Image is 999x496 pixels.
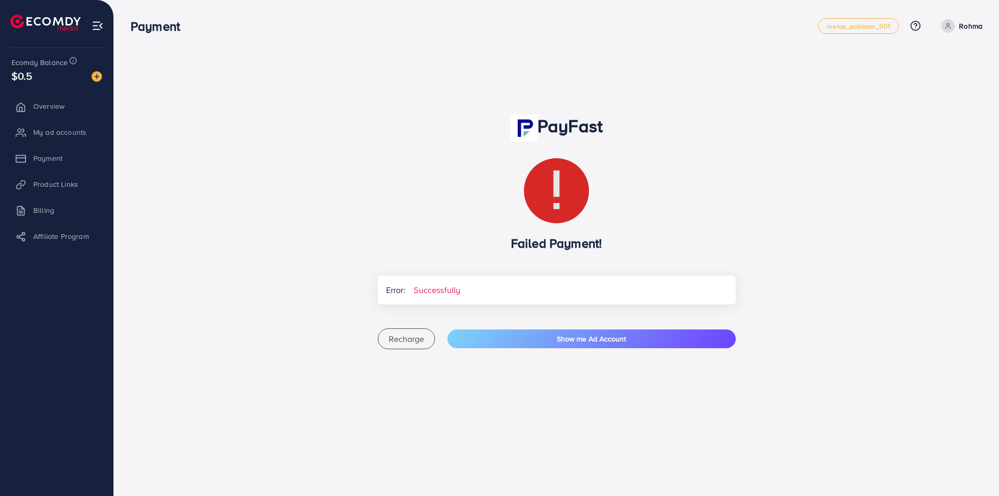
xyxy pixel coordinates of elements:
[92,20,104,32] img: menu
[378,115,736,142] h1: PayFast
[447,329,736,348] button: Show me Ad Account
[11,57,68,68] span: Ecomdy Balance
[510,115,537,142] img: PayFast
[937,19,982,33] a: Rohma
[818,18,899,34] a: metap_pakistan_001
[131,19,188,34] h3: Payment
[92,71,102,82] img: image
[378,236,736,251] h3: Failed Payment!
[827,23,890,30] span: metap_pakistan_001
[959,20,982,32] p: Rohma
[405,276,469,304] span: Successfully
[378,276,406,304] span: Error:
[524,158,589,223] img: Error
[557,334,626,344] span: Show me Ad Account
[389,333,424,345] span: Recharge
[378,328,435,349] button: Recharge
[10,15,81,31] img: logo
[11,68,33,83] span: $0.5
